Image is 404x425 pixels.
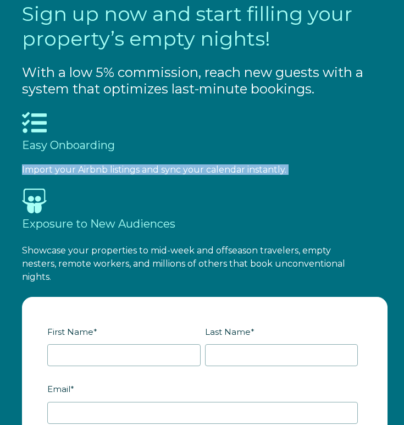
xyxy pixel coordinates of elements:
[205,323,251,340] span: Last Name
[22,64,363,97] span: With a low 5% commission, reach new guests with a system that optimizes last-minute bookings.
[22,2,352,51] span: Sign up now and start filling your property’s empty nights!
[47,380,70,398] span: Email
[22,139,115,152] span: Easy Onboarding
[47,323,93,340] span: First Name
[22,164,286,175] span: Import your Airbnb listings and sync your calendar instantly.
[22,217,175,230] span: Exposure to New Audiences
[22,245,345,282] span: Showcase your properties to mid-week and offseason travelers, empty nesters, remote workers, and ...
